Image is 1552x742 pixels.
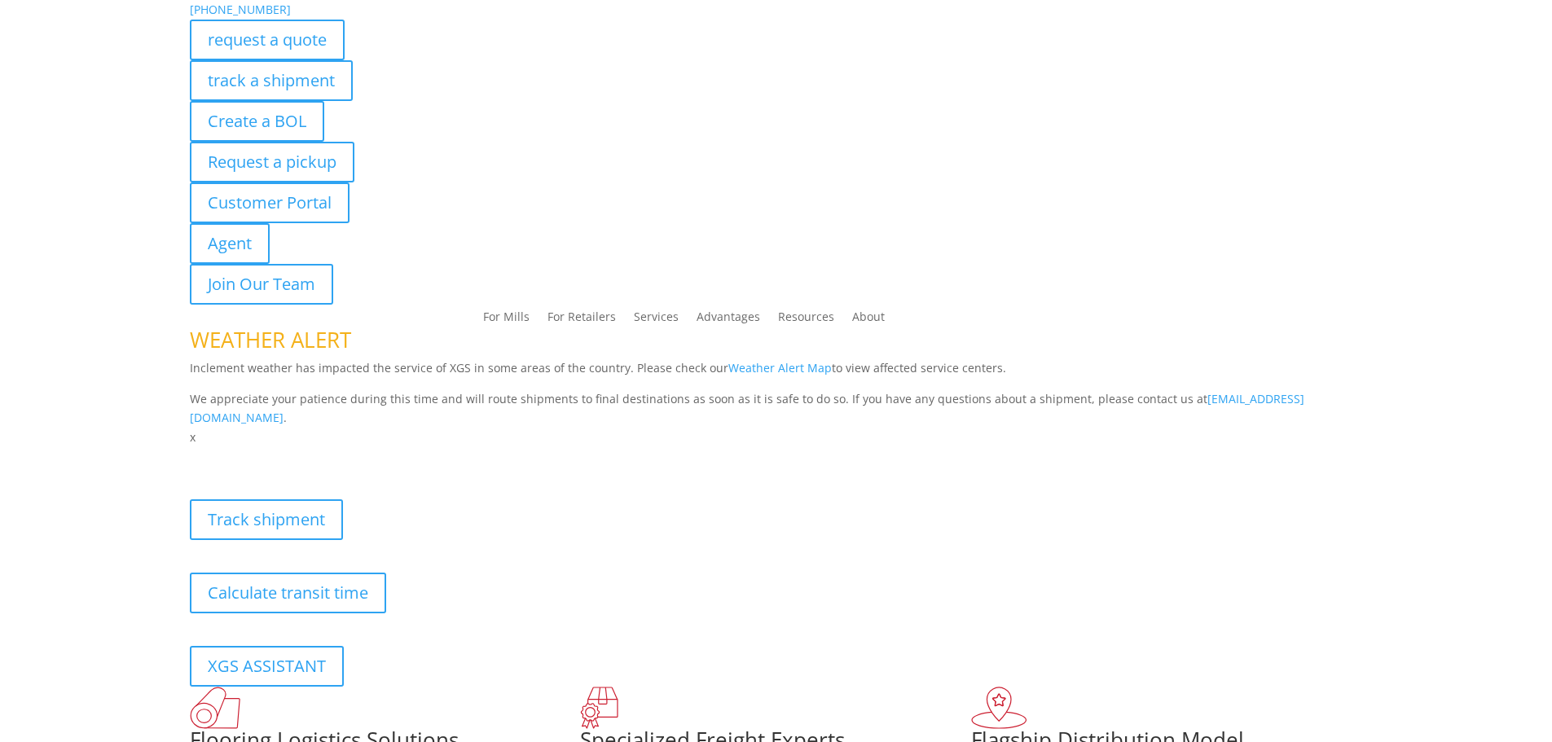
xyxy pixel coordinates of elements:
a: track a shipment [190,60,353,101]
a: XGS ASSISTANT [190,646,344,687]
a: Advantages [697,311,760,329]
img: xgs-icon-total-supply-chain-intelligence-red [190,687,240,729]
a: Weather Alert Map [728,360,832,375]
a: Request a pickup [190,142,354,182]
a: For Mills [483,311,530,329]
a: Calculate transit time [190,573,386,613]
p: We appreciate your patience during this time and will route shipments to final destinations as so... [190,389,1363,428]
a: For Retailers [547,311,616,329]
a: Customer Portal [190,182,350,223]
a: [PHONE_NUMBER] [190,2,291,17]
a: request a quote [190,20,345,60]
a: About [852,311,885,329]
a: Resources [778,311,834,329]
a: Services [634,311,679,329]
a: Agent [190,223,270,264]
a: Track shipment [190,499,343,540]
a: Create a BOL [190,101,324,142]
p: Inclement weather has impacted the service of XGS in some areas of the country. Please check our ... [190,358,1363,389]
img: xgs-icon-flagship-distribution-model-red [971,687,1027,729]
a: Join Our Team [190,264,333,305]
img: xgs-icon-focused-on-flooring-red [580,687,618,729]
span: WEATHER ALERT [190,325,351,354]
b: Visibility, transparency, and control for your entire supply chain. [190,450,553,465]
p: x [190,428,1363,447]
